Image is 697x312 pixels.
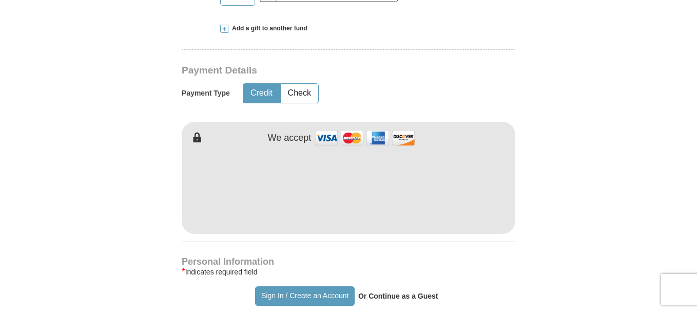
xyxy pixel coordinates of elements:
h3: Payment Details [182,65,443,77]
h5: Payment Type [182,89,230,98]
span: Add a gift to another fund [228,24,307,33]
button: Check [281,84,318,103]
button: Sign In / Create an Account [255,286,354,306]
strong: Or Continue as a Guest [358,292,438,300]
button: Credit [243,84,280,103]
div: Indicates required field [182,266,515,278]
h4: We accept [268,133,312,144]
img: credit cards accepted [314,127,416,149]
h4: Personal Information [182,258,515,266]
